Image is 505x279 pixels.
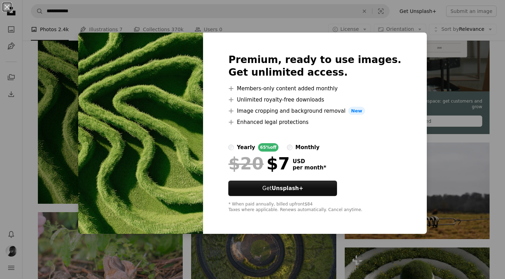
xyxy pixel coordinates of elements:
div: $7 [228,154,290,173]
strong: Unsplash+ [272,185,303,191]
a: GetUnsplash+ [228,181,337,196]
li: Members-only content added monthly [228,84,401,93]
div: monthly [295,143,319,152]
div: yearly [237,143,255,152]
li: Unlimited royalty-free downloads [228,96,401,104]
input: monthly [287,145,292,150]
img: premium_photo-1673873437968-c7f06f88545f [78,33,203,234]
div: 65% off [258,143,279,152]
span: New [348,107,365,115]
li: Image cropping and background removal [228,107,401,115]
span: USD [292,158,326,165]
div: * When paid annually, billed upfront $84 Taxes where applicable. Renews automatically. Cancel any... [228,202,401,213]
li: Enhanced legal protections [228,118,401,126]
span: per month * [292,165,326,171]
h2: Premium, ready to use images. Get unlimited access. [228,54,401,79]
span: $20 [228,154,263,173]
input: yearly65%off [228,145,234,150]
